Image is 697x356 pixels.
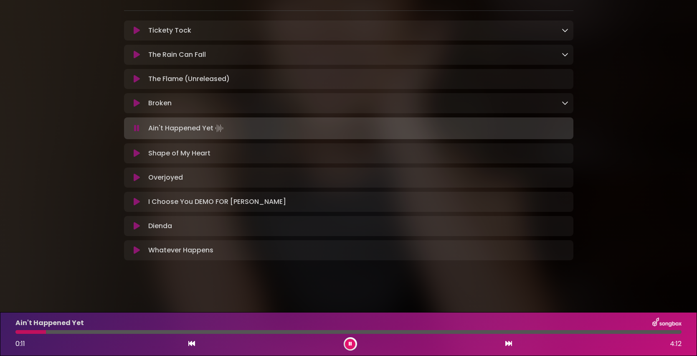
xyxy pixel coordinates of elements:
p: I Choose You DEMO FOR [PERSON_NAME] [148,197,286,207]
p: Shape of My Heart [148,148,210,158]
p: The Flame (Unreleased) [148,74,230,84]
p: Tickety Tock [148,25,191,36]
img: waveform4.gif [213,122,225,134]
p: Dienda [148,221,172,231]
p: Overjoyed [148,173,183,183]
p: Ain't Happened Yet [148,122,225,134]
p: Broken [148,98,172,108]
p: Whatever Happens [148,245,213,255]
p: The Rain Can Fall [148,50,206,60]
